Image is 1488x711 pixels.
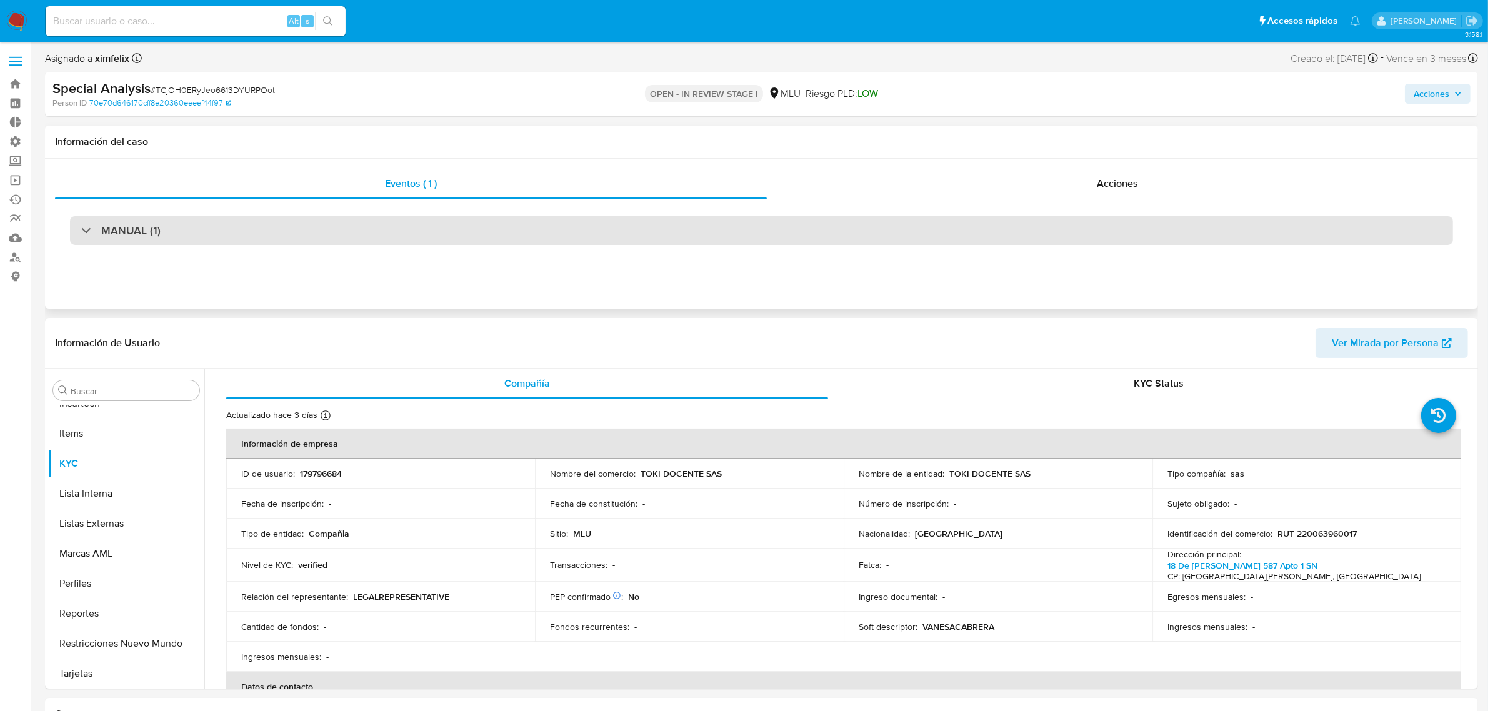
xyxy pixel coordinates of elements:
[642,498,645,509] p: -
[1405,84,1471,104] button: Acciones
[550,468,636,479] p: Nombre del comercio :
[942,591,945,602] p: -
[329,498,331,509] p: -
[48,449,204,479] button: KYC
[1167,591,1246,602] p: Egresos mensuales :
[226,409,317,421] p: Actualizado hace 3 días
[1167,559,1317,572] a: 18 De [PERSON_NAME] 587 Apto 1 SN
[612,559,615,570] p: -
[857,86,878,101] span: LOW
[101,224,161,237] h3: MANUAL (1)
[504,376,550,390] span: Compañía
[353,591,449,602] p: LEGALREPRESENTATIVE
[55,136,1468,148] h1: Información del caso
[226,672,1461,702] th: Datos de contacto
[241,621,319,632] p: Cantidad de fondos :
[324,621,326,632] p: -
[806,87,878,101] span: Riesgo PLD:
[241,651,321,662] p: Ingresos mensuales :
[859,498,949,509] p: Número de inscripción :
[1466,14,1479,27] a: Salir
[922,621,994,632] p: VANESACABRERA
[1167,571,1421,582] h4: CP: [GEOGRAPHIC_DATA][PERSON_NAME], [GEOGRAPHIC_DATA]
[1381,50,1384,67] span: -
[634,621,637,632] p: -
[326,651,329,662] p: -
[859,591,937,602] p: Ingreso documental :
[289,15,299,27] span: Alt
[70,216,1453,245] div: MANUAL (1)
[886,559,889,570] p: -
[1291,50,1378,67] div: Creado el: [DATE]
[48,569,204,599] button: Perfiles
[1167,498,1229,509] p: Sujeto obligado :
[48,509,204,539] button: Listas Externas
[48,479,204,509] button: Lista Interna
[241,528,304,539] p: Tipo de entidad :
[55,337,160,349] h1: Información de Usuario
[859,621,917,632] p: Soft descriptor :
[949,468,1031,479] p: TOKI DOCENTE SAS
[1391,15,1461,27] p: agustin.duran@mercadolibre.com
[58,385,68,395] button: Buscar
[1234,498,1237,509] p: -
[550,559,607,570] p: Transacciones :
[859,468,944,479] p: Nombre de la entidad :
[1251,591,1253,602] p: -
[48,659,204,689] button: Tarjetas
[550,591,623,602] p: PEP confirmado :
[768,87,801,101] div: MLU
[550,528,568,539] p: Sitio :
[1167,528,1272,539] p: Identificación del comercio :
[48,539,204,569] button: Marcas AML
[48,629,204,659] button: Restricciones Nuevo Mundo
[645,85,763,102] p: OPEN - IN REVIEW STAGE I
[1316,328,1468,358] button: Ver Mirada por Persona
[954,498,956,509] p: -
[641,468,722,479] p: TOKI DOCENTE SAS
[151,84,275,96] span: # TCjOH0ERyJeo6613DYURPOot
[226,429,1461,459] th: Información de empresa
[92,51,129,66] b: ximfelix
[915,528,1002,539] p: [GEOGRAPHIC_DATA]
[1252,621,1255,632] p: -
[1332,328,1439,358] span: Ver Mirada por Persona
[45,52,129,66] span: Asignado a
[1134,376,1184,390] span: KYC Status
[46,13,346,29] input: Buscar usuario o caso...
[859,559,881,570] p: Fatca :
[1167,621,1247,632] p: Ingresos mensuales :
[628,591,639,602] p: No
[241,559,293,570] p: Nivel de KYC :
[298,559,327,570] p: verified
[1277,528,1357,539] p: RUT 220063960017
[1231,468,1244,479] p: sas
[48,419,204,449] button: Items
[52,78,151,98] b: Special Analysis
[309,528,349,539] p: Compañia
[573,528,591,539] p: MLU
[1267,14,1337,27] span: Accesos rápidos
[48,599,204,629] button: Reportes
[1386,52,1466,66] span: Vence en 3 meses
[241,591,348,602] p: Relación del representante :
[300,468,342,479] p: 179796684
[1167,468,1226,479] p: Tipo compañía :
[241,468,295,479] p: ID de usuario :
[1414,84,1449,104] span: Acciones
[241,498,324,509] p: Fecha de inscripción :
[89,97,231,109] a: 70e70d646170cff8e20360eeeef44f97
[550,621,629,632] p: Fondos recurrentes :
[385,176,437,191] span: Eventos ( 1 )
[1097,176,1138,191] span: Acciones
[315,12,341,30] button: search-icon
[1167,549,1241,560] p: Dirección principal :
[550,498,637,509] p: Fecha de constitución :
[306,15,309,27] span: s
[859,528,910,539] p: Nacionalidad :
[71,385,194,397] input: Buscar
[52,97,87,109] b: Person ID
[1350,16,1361,26] a: Notificaciones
